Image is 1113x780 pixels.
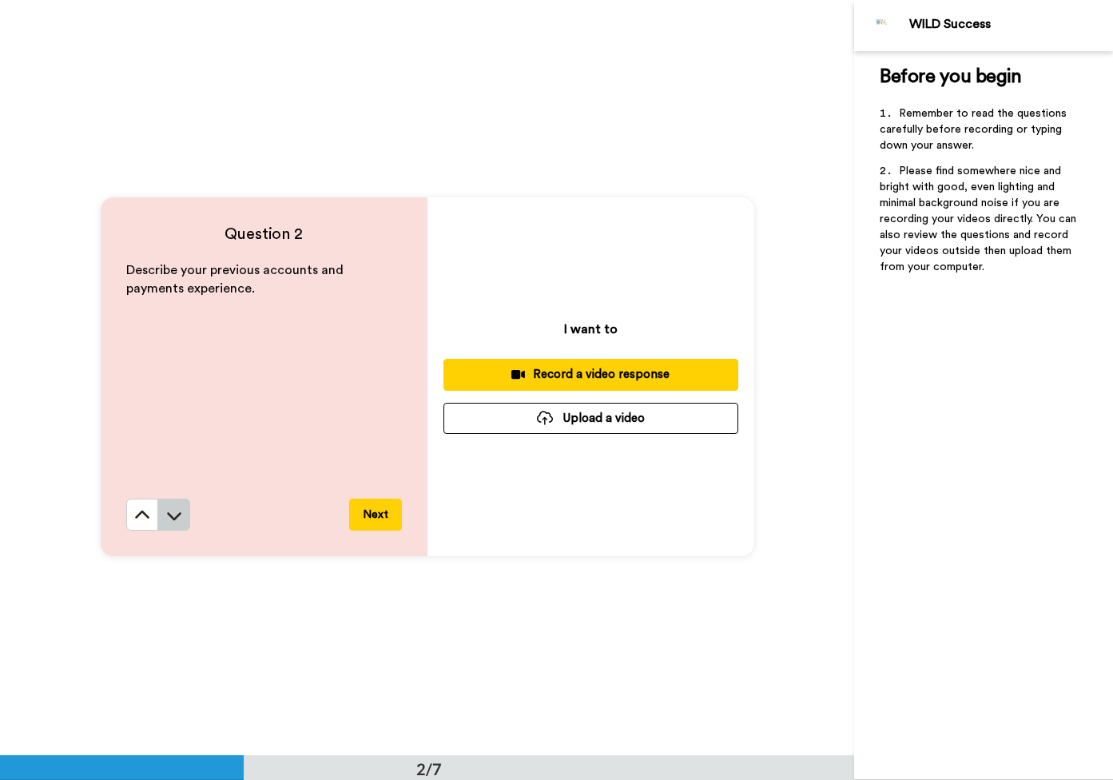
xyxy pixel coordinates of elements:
[126,223,402,245] h4: Question 2
[456,366,725,383] div: Record a video response
[349,499,402,531] button: Next
[391,758,467,780] div: 2/7
[564,320,618,339] p: I want to
[443,403,738,434] button: Upload a video
[880,67,1021,86] span: Before you begin
[880,108,1070,151] span: Remember to read the questions carefully before recording or typing down your answer.
[909,17,1112,32] div: WILD Success
[880,165,1079,273] span: Please find somewhere nice and bright with good, even lighting and minimal background noise if yo...
[863,6,901,45] img: Profile Image
[126,264,347,295] span: Describe your previous accounts and payments experience.
[443,359,738,390] button: Record a video response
